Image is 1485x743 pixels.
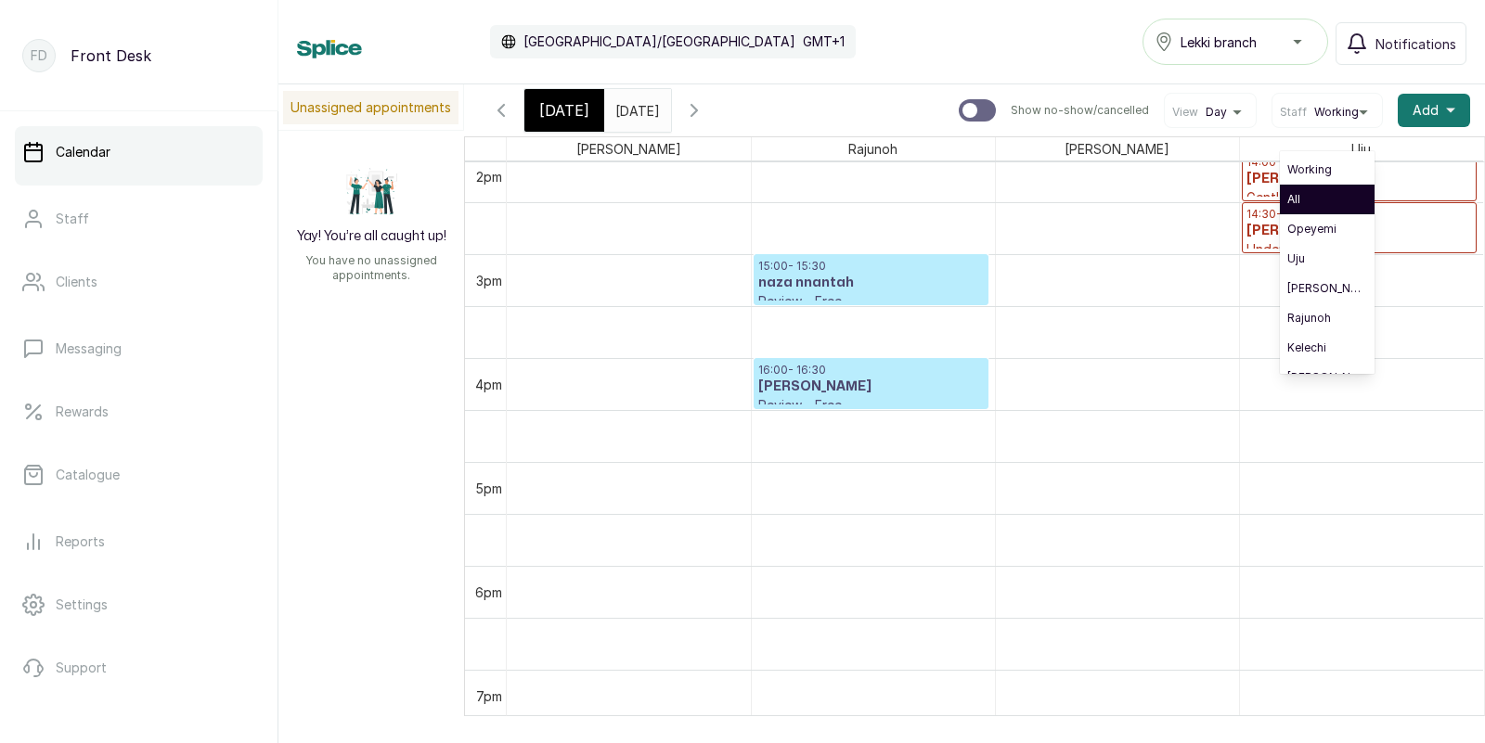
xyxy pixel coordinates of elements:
[1314,105,1359,120] span: Working
[1287,192,1367,207] span: All
[1172,105,1198,120] span: View
[1246,155,1473,170] p: 14:00 - 14:30
[56,466,120,484] p: Catalogue
[1287,251,1367,266] span: Uju
[1172,105,1248,120] button: ViewDay
[56,596,108,614] p: Settings
[15,642,263,694] a: Support
[1287,222,1367,237] span: Opeyemi
[31,46,47,65] p: FD
[471,479,506,498] div: 5pm
[15,449,263,501] a: Catalogue
[1181,32,1257,52] span: Lekki branch
[1287,370,1367,385] span: [PERSON_NAME]
[15,516,263,568] a: Reports
[56,403,109,421] p: Rewards
[573,137,685,160] span: [PERSON_NAME]
[1246,188,1473,207] p: Gentle man laser
[15,386,263,438] a: Rewards
[471,375,506,394] div: 4pm
[1413,101,1439,120] span: Add
[471,583,506,602] div: 6pm
[803,32,845,51] p: GMT+1
[71,45,151,67] p: Front Desk
[15,323,263,375] a: Messaging
[758,259,984,274] p: 15:00 - 15:30
[1375,34,1456,54] span: Notifications
[1280,105,1375,120] button: StaffWorking
[56,339,122,358] p: Messaging
[1287,340,1367,355] span: Kelechi
[1246,170,1473,188] h3: [PERSON_NAME]
[523,32,795,51] p: [GEOGRAPHIC_DATA]/[GEOGRAPHIC_DATA]
[1287,162,1367,177] span: Working
[539,99,589,122] span: [DATE]
[758,378,984,396] h3: [PERSON_NAME]
[15,193,263,245] a: Staff
[472,167,506,186] div: 2pm
[1398,94,1470,127] button: Add
[297,227,446,246] h2: Yay! You’re all caught up!
[1246,222,1473,240] h3: [PERSON_NAME]
[15,256,263,308] a: Clients
[1143,19,1328,65] button: Lekki branch
[1280,105,1307,120] span: Staff
[472,271,506,290] div: 3pm
[56,143,110,161] p: Calendar
[758,396,984,415] p: Review - Free
[1206,105,1227,120] span: Day
[524,89,604,132] div: [DATE]
[15,579,263,631] a: Settings
[758,274,984,292] h3: naza nnantah
[1061,137,1173,160] span: [PERSON_NAME]
[1246,240,1473,259] p: Under arm laser
[758,292,984,311] p: Review - Free
[845,137,901,160] span: Rajunoh
[56,273,97,291] p: Clients
[56,659,107,677] p: Support
[283,91,458,124] p: Unassigned appointments
[1287,311,1367,326] span: Rajunoh
[290,253,453,283] p: You have no unassigned appointments.
[1336,22,1466,65] button: Notifications
[1280,151,1375,374] ul: StaffWorking
[472,686,506,706] div: 7pm
[1011,103,1149,118] p: Show no-show/cancelled
[15,126,263,178] a: Calendar
[56,210,89,228] p: Staff
[56,532,105,551] p: Reports
[1287,281,1367,296] span: [PERSON_NAME]
[1246,207,1473,222] p: 14:30 - 15:00
[1348,137,1375,160] span: Uju
[758,363,984,378] p: 16:00 - 16:30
